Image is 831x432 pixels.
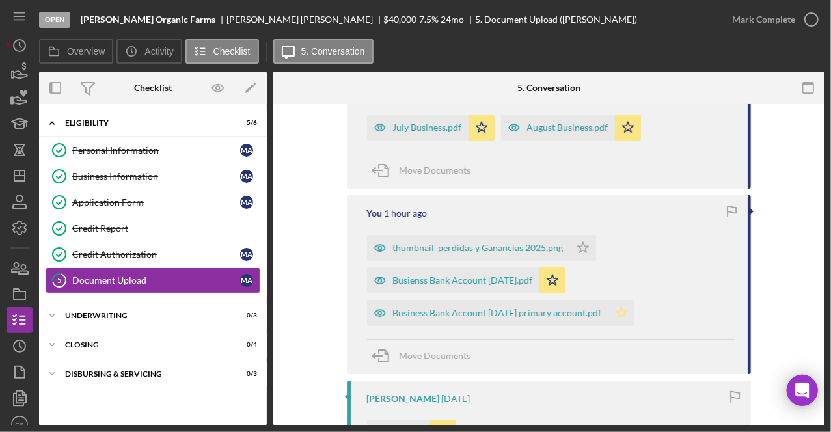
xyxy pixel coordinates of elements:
[501,115,641,141] button: August Business.pdf
[367,154,484,187] button: Move Documents
[517,83,580,93] div: 5. Conversation
[46,215,260,241] a: Credit Report
[15,421,23,428] text: CS
[116,39,182,64] button: Activity
[367,235,596,261] button: thumbnail_perdidas y Ganancias 2025.png
[72,223,260,234] div: Credit Report
[475,14,638,25] div: 5. Document Upload ([PERSON_NAME])
[65,341,225,349] div: Closing
[72,249,240,260] div: Credit Authorization
[393,275,533,286] div: Busienss Bank Account [DATE].pdf
[234,370,257,378] div: 0 / 3
[46,163,260,189] a: Business InformationMA
[46,241,260,267] a: Credit AuthorizationMA
[72,275,240,286] div: Document Upload
[367,340,484,372] button: Move Documents
[367,115,495,141] button: July Business.pdf
[367,394,440,404] div: [PERSON_NAME]
[134,83,172,93] div: Checklist
[240,248,253,261] div: M A
[301,46,365,57] label: 5. Conversation
[393,243,564,253] div: thumbnail_perdidas y Ganancias 2025.png
[72,197,240,208] div: Application Form
[81,14,215,25] b: [PERSON_NAME] Organic Farms
[213,46,251,57] label: Checklist
[67,46,105,57] label: Overview
[240,144,253,157] div: M A
[57,276,61,284] tspan: 5
[72,145,240,155] div: Personal Information
[419,14,439,25] div: 7.5 %
[442,394,470,404] time: 2025-09-15 03:26
[367,267,565,293] button: Busienss Bank Account [DATE].pdf
[400,350,471,361] span: Move Documents
[240,196,253,209] div: M A
[273,39,374,64] button: 5. Conversation
[72,171,240,182] div: Business Information
[393,122,462,133] div: July Business.pdf
[400,165,471,176] span: Move Documents
[384,14,417,25] span: $40,000
[441,14,464,25] div: 24 mo
[234,341,257,349] div: 0 / 4
[65,119,225,127] div: Eligibility
[240,274,253,287] div: M A
[234,119,257,127] div: 5 / 6
[234,312,257,319] div: 0 / 3
[787,375,818,406] div: Open Intercom Messenger
[719,7,824,33] button: Mark Complete
[65,370,225,378] div: Disbursing & Servicing
[393,308,602,318] div: Business Bank Account [DATE] primary account.pdf
[226,14,384,25] div: [PERSON_NAME] [PERSON_NAME]
[732,7,795,33] div: Mark Complete
[65,312,225,319] div: Underwriting
[527,122,608,133] div: August Business.pdf
[46,267,260,293] a: 5Document UploadMA
[367,300,634,326] button: Business Bank Account [DATE] primary account.pdf
[39,12,70,28] div: Open
[144,46,173,57] label: Activity
[185,39,259,64] button: Checklist
[46,137,260,163] a: Personal InformationMA
[46,189,260,215] a: Application FormMA
[385,208,428,219] time: 2025-09-22 22:35
[367,208,383,219] div: You
[39,39,113,64] button: Overview
[240,170,253,183] div: M A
